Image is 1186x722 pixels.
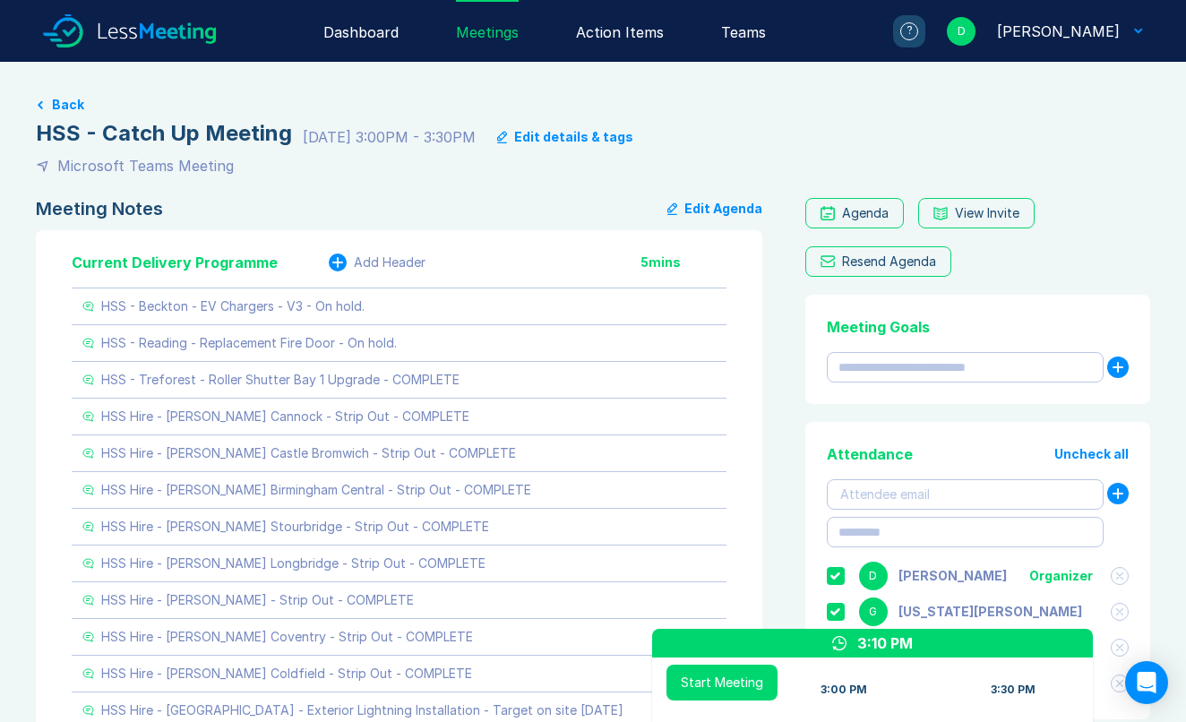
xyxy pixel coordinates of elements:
div: HSS Hire - [PERSON_NAME] Longbridge - Strip Out - COMPLETE [101,556,486,571]
div: D [947,17,975,46]
div: Attendance [827,443,913,465]
div: Microsoft Teams Meeting [57,155,234,176]
div: HSS Hire - [PERSON_NAME] Stourbridge - Strip Out - COMPLETE [101,520,489,534]
button: View Invite [918,198,1035,228]
div: Georgia Kellie [898,605,1082,619]
a: ? [872,15,925,47]
button: Back [52,98,84,112]
div: 3:10 PM [857,632,913,654]
div: HSS - Treforest - Roller Shutter Bay 1 Upgrade - COMPLETE [101,373,460,387]
div: HSS Hire - [PERSON_NAME] Castle Bromwich - Strip Out - COMPLETE [101,446,516,460]
div: Meeting Notes [36,198,163,219]
div: 3:00 PM [821,683,867,697]
button: Uncheck all [1054,447,1129,461]
button: Edit Agenda [667,198,762,219]
div: Open Intercom Messenger [1125,661,1168,704]
div: HSS - Catch Up Meeting [36,119,292,148]
button: Edit details & tags [497,130,633,144]
div: 5 mins [640,255,726,270]
div: Add Header [354,255,425,270]
button: Start Meeting [666,665,778,701]
div: HSS Hire - [PERSON_NAME] Coldfield - Strip Out - COMPLETE [101,666,472,681]
a: Agenda [805,198,904,228]
div: Agenda [842,206,889,220]
div: ? [900,22,918,40]
div: Danny Sisson [997,21,1120,42]
div: D [859,562,888,590]
div: Resend Agenda [842,254,936,269]
button: Add Header [329,254,425,271]
div: Current Delivery Programme [72,252,278,273]
div: HSS - Beckton - EV Chargers - V3 - On hold. [101,299,365,314]
div: Edit details & tags [514,130,633,144]
div: View Invite [955,206,1019,220]
div: Meeting Goals [827,316,1129,338]
a: Back [36,98,1150,112]
div: Organizer [1029,569,1093,583]
button: Resend Agenda [805,246,951,277]
div: HSS Hire - [GEOGRAPHIC_DATA] - Exterior Lightning Installation - Target on site [DATE] [101,703,623,718]
div: HSS Hire - [PERSON_NAME] Birmingham Central - Strip Out - COMPLETE [101,483,531,497]
div: HSS Hire - [PERSON_NAME] Cannock - Strip Out - COMPLETE [101,409,469,424]
div: HSS - Reading - Replacement Fire Door - On hold. [101,336,397,350]
div: Danny Sisson [898,569,1007,583]
div: HSS Hire - [PERSON_NAME] - Strip Out - COMPLETE [101,593,414,607]
div: HSS Hire - [PERSON_NAME] Coventry - Strip Out - COMPLETE [101,630,473,644]
div: [DATE] 3:00PM - 3:30PM [303,126,476,148]
div: G [859,597,888,626]
div: 3:30 PM [991,683,1036,697]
